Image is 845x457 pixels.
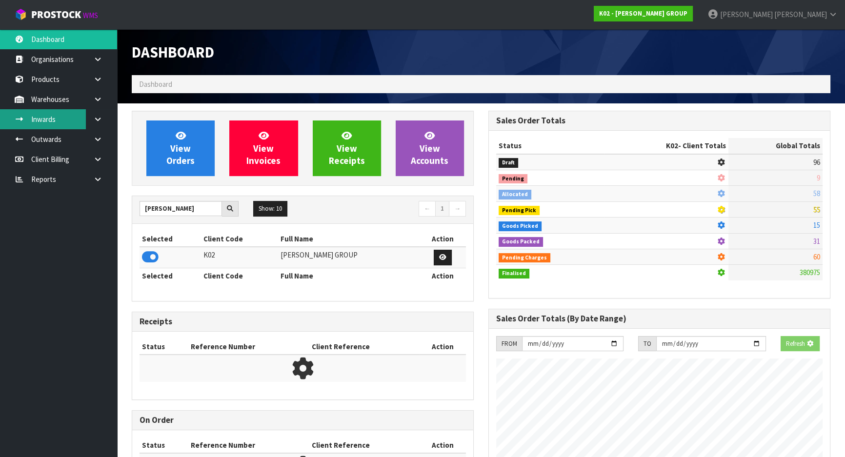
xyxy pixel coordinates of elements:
[140,231,201,247] th: Selected
[449,201,466,217] a: →
[496,336,522,352] div: FROM
[146,120,215,176] a: ViewOrders
[499,174,527,184] span: Pending
[419,437,466,453] th: Action
[817,173,820,182] span: 9
[774,10,827,19] span: [PERSON_NAME]
[140,437,188,453] th: Status
[604,138,728,154] th: - Client Totals
[499,237,543,247] span: Goods Packed
[246,130,281,166] span: View Invoices
[499,158,518,168] span: Draft
[813,205,820,214] span: 55
[813,220,820,230] span: 15
[396,120,464,176] a: ViewAccounts
[201,247,278,268] td: K02
[188,339,309,355] th: Reference Number
[83,11,98,20] small: WMS
[728,138,823,154] th: Global Totals
[638,336,656,352] div: TO
[140,317,466,326] h3: Receipts
[15,8,27,20] img: cube-alt.png
[201,231,278,247] th: Client Code
[813,158,820,167] span: 96
[140,201,222,216] input: Search clients
[813,252,820,261] span: 60
[499,269,529,278] span: Finalised
[813,189,820,198] span: 58
[499,221,542,231] span: Goods Picked
[435,201,449,217] a: 1
[813,237,820,246] span: 31
[132,43,214,61] span: Dashboard
[278,268,419,283] th: Full Name
[309,339,419,355] th: Client Reference
[313,120,381,176] a: ViewReceipts
[139,79,172,89] span: Dashboard
[496,116,823,125] h3: Sales Order Totals
[201,268,278,283] th: Client Code
[496,138,604,154] th: Status
[419,339,466,355] th: Action
[309,437,419,453] th: Client Reference
[594,6,693,21] a: K02 - [PERSON_NAME] GROUP
[496,314,823,323] h3: Sales Order Totals (By Date Range)
[720,10,773,19] span: [PERSON_NAME]
[253,201,287,217] button: Show: 10
[31,8,81,21] span: ProStock
[188,437,309,453] th: Reference Number
[599,9,687,18] strong: K02 - [PERSON_NAME] GROUP
[329,130,365,166] span: View Receipts
[411,130,448,166] span: View Accounts
[229,120,298,176] a: ViewInvoices
[278,231,419,247] th: Full Name
[781,336,820,352] button: Refresh
[278,247,419,268] td: [PERSON_NAME] GROUP
[140,268,201,283] th: Selected
[140,339,188,355] th: Status
[166,130,195,166] span: View Orders
[800,268,820,277] span: 380975
[666,141,678,150] span: K02
[310,201,466,218] nav: Page navigation
[419,201,436,217] a: ←
[420,268,466,283] th: Action
[499,253,550,263] span: Pending Charges
[499,206,540,216] span: Pending Pick
[420,231,466,247] th: Action
[499,190,531,199] span: Allocated
[140,416,466,425] h3: On Order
